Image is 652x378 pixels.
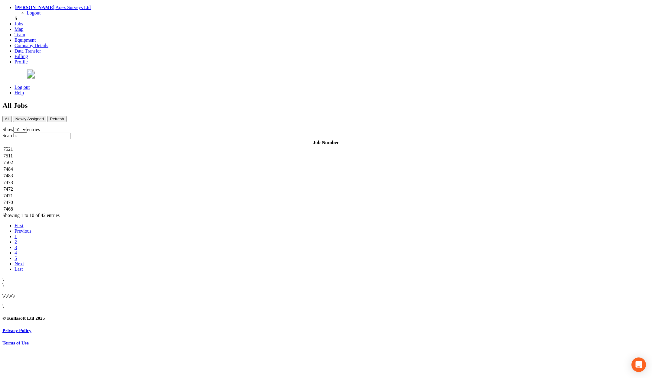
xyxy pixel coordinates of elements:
div: \ \ \ \ \ \ \ \ [2,277,650,309]
td: 7521 [3,146,649,152]
div: S [15,16,650,21]
a: 5 [15,256,17,261]
div: Open Intercom Messenger [631,357,646,372]
a: ‹ [4,293,5,299]
td: 7484 [3,166,649,172]
a: Data Transfer [15,48,41,53]
a: Privacy Policy [2,328,31,333]
td: 7471 [3,193,649,199]
td: 7473 [3,179,649,186]
a: Equipment [15,37,36,43]
label: Show entries [2,127,40,132]
div: Showing 1 to 10 of 42 entries [2,213,650,218]
a: × [10,293,12,299]
a: Profile [15,59,28,64]
input: Search: [17,133,70,139]
select: Showentries [13,127,27,133]
button: Refresh [47,116,67,122]
a: Last [15,267,23,272]
td: 7468 [3,206,649,212]
a: Map [15,27,23,32]
label: Search: [2,133,70,138]
a: Log out [15,85,30,90]
a: Previous [15,228,31,234]
button: All [2,116,12,122]
strong: [PERSON_NAME] [15,5,54,10]
a: Terms of Use [2,340,29,345]
td: 7472 [3,186,649,192]
a: Company Details [15,43,48,48]
a: Jobs [15,21,23,26]
td: 7470 [3,199,649,205]
td: 7483 [3,173,649,179]
a: Billing [15,54,28,59]
a: Help [15,90,24,95]
a: › [7,293,8,299]
span: Apex Surveys Ltd [56,5,91,10]
a: Team [15,32,25,37]
a: 4 [15,250,17,255]
h2: All Jobs [2,102,650,110]
a: 2 [15,239,17,244]
td: 7502 [3,160,649,166]
a: Next [15,261,24,266]
button: Newly Assigned [13,116,46,122]
a: First [15,223,23,228]
a: 3 [15,245,17,250]
small: © Kullasoft Ltd 2025 [2,315,45,321]
a: 1 [15,234,17,239]
a: [PERSON_NAME] Apex Surveys Ltd [15,5,91,10]
td: 7511 [3,153,649,159]
th: Job Number: activate to sort column ascending [3,140,649,146]
a: Logout [27,10,41,15]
